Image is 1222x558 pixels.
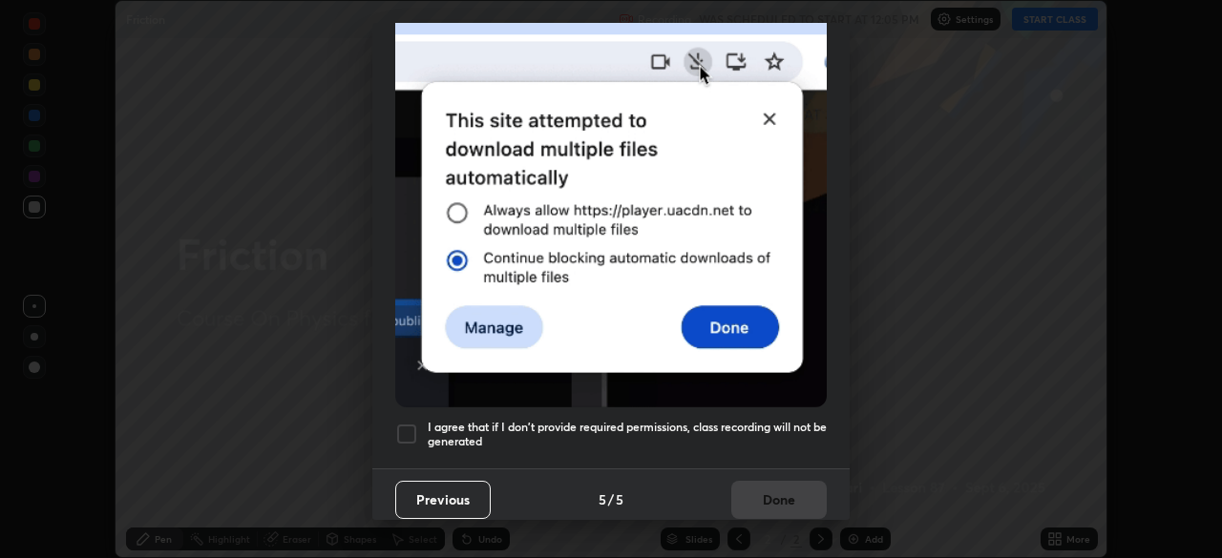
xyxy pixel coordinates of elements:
[608,489,614,509] h4: /
[599,489,606,509] h4: 5
[428,420,827,449] h5: I agree that if I don't provide required permissions, class recording will not be generated
[395,481,491,519] button: Previous
[616,489,623,509] h4: 5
